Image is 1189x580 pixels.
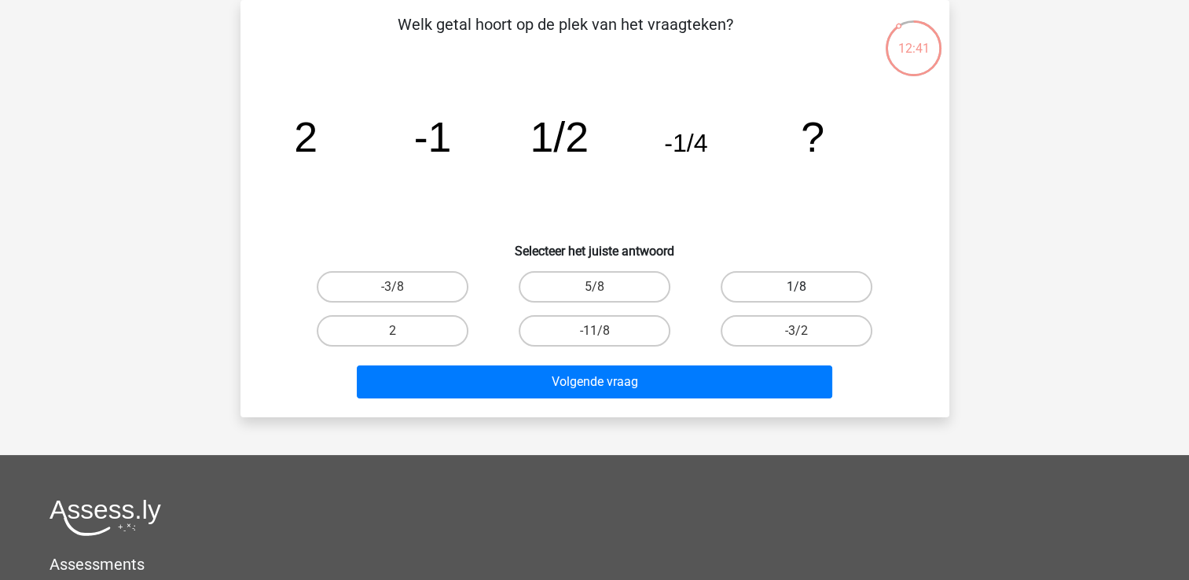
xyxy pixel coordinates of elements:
[50,499,161,536] img: Assessly logo
[721,271,872,303] label: 1/8
[884,19,943,58] div: 12:41
[721,315,872,347] label: -3/2
[664,129,708,157] tspan: -1/4
[413,113,451,160] tspan: -1
[519,315,670,347] label: -11/8
[357,365,832,398] button: Volgende vraag
[266,231,924,259] h6: Selecteer het juiste antwoord
[530,113,589,160] tspan: 1/2
[294,113,317,160] tspan: 2
[801,113,824,160] tspan: ?
[266,13,865,60] p: Welk getal hoort op de plek van het vraagteken?
[519,271,670,303] label: 5/8
[317,315,468,347] label: 2
[317,271,468,303] label: -3/8
[50,555,1139,574] h5: Assessments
